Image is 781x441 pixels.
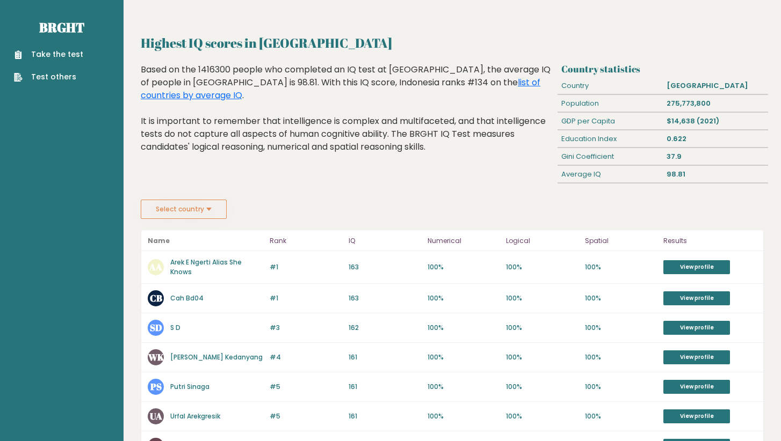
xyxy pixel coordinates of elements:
a: View profile [663,291,730,305]
a: [PERSON_NAME] Kedanyang [170,352,263,362]
a: Putri Sinaga [170,382,209,391]
h2: Highest IQ scores in [GEOGRAPHIC_DATA] [141,33,764,53]
p: #1 [270,262,342,272]
div: Average IQ [558,166,663,183]
p: 100% [585,262,657,272]
a: list of countries by average IQ [141,76,540,101]
p: Logical [506,234,578,247]
div: Country [558,77,663,94]
text: AA [149,261,162,273]
div: Population [558,95,663,112]
p: 161 [349,411,421,421]
div: $14,638 (2021) [663,113,768,130]
p: #5 [270,411,342,421]
p: 100% [428,323,500,333]
a: Urfal Arekgresik [170,411,220,421]
a: Arek E Ngerti Alias She Knows [170,258,242,276]
p: 100% [506,323,578,333]
div: GDP per Capita [558,113,663,130]
div: Gini Coefficient [558,148,663,165]
text: PS [150,380,162,393]
a: View profile [663,350,730,364]
p: IQ [349,234,421,247]
p: 100% [506,352,578,362]
div: Education Index [558,130,663,148]
p: Numerical [428,234,500,247]
p: 161 [349,352,421,362]
a: View profile [663,380,730,394]
p: 163 [349,262,421,272]
p: 162 [349,323,421,333]
p: Spatial [585,234,657,247]
a: S D [170,323,180,332]
p: 100% [428,293,500,303]
p: 100% [506,411,578,421]
p: 100% [428,382,500,392]
b: Name [148,236,170,245]
p: 163 [349,293,421,303]
div: 0.622 [663,130,768,148]
div: 275,773,800 [663,95,768,112]
div: 98.81 [663,166,768,183]
text: CB [150,292,162,304]
p: 100% [506,382,578,392]
div: [GEOGRAPHIC_DATA] [663,77,768,94]
div: Based on the 1416300 people who completed an IQ test at [GEOGRAPHIC_DATA], the average IQ of peop... [141,63,553,170]
p: #3 [270,323,342,333]
p: Results [663,234,757,247]
a: Take the test [14,49,83,60]
h3: Country statistics [561,63,764,75]
p: 100% [585,382,657,392]
a: View profile [663,409,730,423]
p: 100% [506,293,578,303]
p: Rank [270,234,342,247]
p: 100% [585,323,657,333]
p: 100% [428,262,500,272]
a: Brght [39,19,84,36]
p: #1 [270,293,342,303]
button: Select country [141,200,227,219]
p: 100% [428,352,500,362]
div: 37.9 [663,148,768,165]
p: 100% [428,411,500,421]
a: View profile [663,321,730,335]
p: 100% [585,293,657,303]
p: #5 [270,382,342,392]
p: 100% [585,411,657,421]
text: UA [150,410,162,422]
text: SD [150,321,162,334]
a: View profile [663,260,730,274]
p: 161 [349,382,421,392]
text: WK [148,351,164,363]
p: 100% [585,352,657,362]
a: Test others [14,71,83,83]
p: 100% [506,262,578,272]
a: Cah Bd04 [170,293,204,303]
p: #4 [270,352,342,362]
